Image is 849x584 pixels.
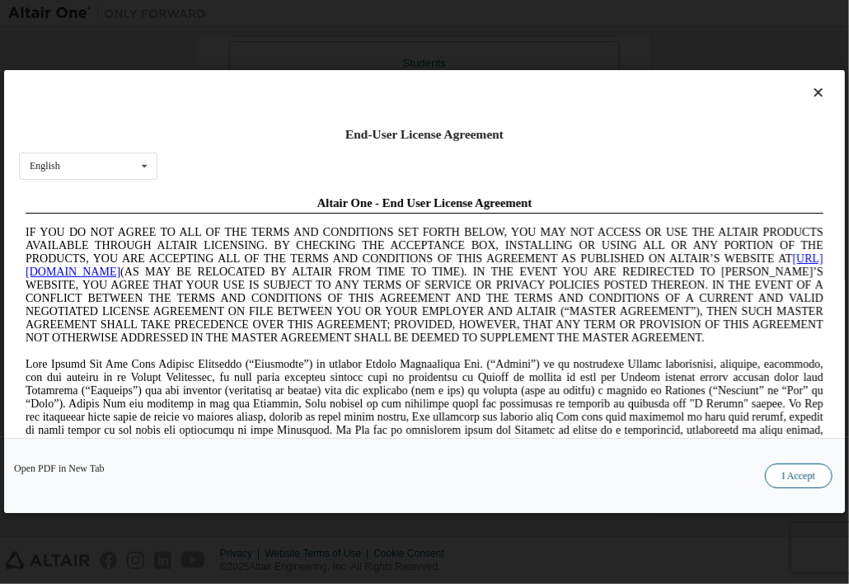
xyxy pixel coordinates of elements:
span: IF YOU DO NOT AGREE TO ALL OF THE TERMS AND CONDITIONS SET FORTH BELOW, YOU MAY NOT ACCESS OR USE... [7,36,804,154]
a: Open PDF in New Tab [14,464,105,474]
button: I Accept [765,464,833,489]
div: End-User License Agreement [19,126,830,143]
div: English [30,162,60,172]
span: Altair One - End User License Agreement [298,7,514,20]
span: Lore Ipsumd Sit Ame Cons Adipisc Elitseddo (“Eiusmodte”) in utlabor Etdolo Magnaaliqua Eni. (“Adm... [7,168,804,299]
a: [URL][DOMAIN_NAME] [7,63,804,88]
